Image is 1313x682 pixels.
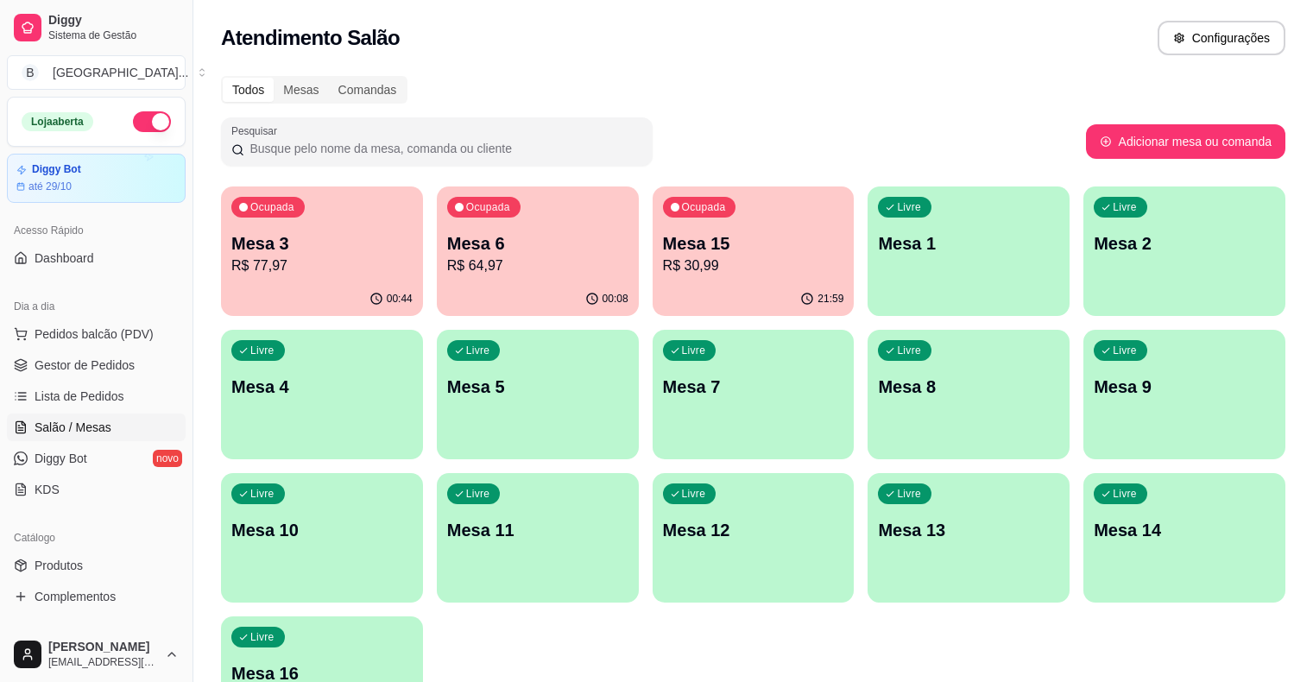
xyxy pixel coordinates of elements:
button: Alterar Status [133,111,171,132]
a: Diggy Botnovo [7,445,186,472]
div: Catálogo [7,524,186,552]
p: Livre [897,200,921,214]
a: Dashboard [7,244,186,272]
input: Pesquisar [244,140,642,157]
span: Gestor de Pedidos [35,357,135,374]
a: Lista de Pedidos [7,382,186,410]
p: Mesa 4 [231,375,413,399]
button: LivreMesa 13 [868,473,1070,603]
button: OcupadaMesa 6R$ 64,9700:08 [437,186,639,316]
span: Pedidos balcão (PDV) [35,325,154,343]
p: Livre [682,344,706,357]
a: Salão / Mesas [7,414,186,441]
div: Comandas [329,78,407,102]
label: Pesquisar [231,123,283,138]
p: Livre [466,487,490,501]
p: Livre [1113,487,1137,501]
button: LivreMesa 2 [1083,186,1285,316]
p: Livre [250,630,275,644]
a: Produtos [7,552,186,579]
p: R$ 30,99 [663,256,844,276]
span: [PERSON_NAME] [48,640,158,655]
p: Mesa 6 [447,231,628,256]
button: Configurações [1158,21,1285,55]
p: Mesa 11 [447,518,628,542]
p: Livre [250,487,275,501]
article: Diggy Bot [32,163,81,176]
div: Loja aberta [22,112,93,131]
div: Dia a dia [7,293,186,320]
p: Livre [682,487,706,501]
p: Livre [466,344,490,357]
button: Adicionar mesa ou comanda [1086,124,1285,159]
span: Sistema de Gestão [48,28,179,42]
button: LivreMesa 8 [868,330,1070,459]
p: Mesa 5 [447,375,628,399]
a: KDS [7,476,186,503]
button: [PERSON_NAME][EMAIL_ADDRESS][DOMAIN_NAME] [7,634,186,675]
p: Mesa 15 [663,231,844,256]
p: 00:08 [603,292,628,306]
p: Ocupada [682,200,726,214]
span: Dashboard [35,249,94,267]
span: Complementos [35,588,116,605]
span: [EMAIL_ADDRESS][DOMAIN_NAME] [48,655,158,669]
span: KDS [35,481,60,498]
button: LivreMesa 1 [868,186,1070,316]
button: OcupadaMesa 3R$ 77,9700:44 [221,186,423,316]
p: Mesa 2 [1094,231,1275,256]
p: R$ 77,97 [231,256,413,276]
p: Ocupada [466,200,510,214]
button: LivreMesa 4 [221,330,423,459]
span: Diggy Bot [35,450,87,467]
a: Complementos [7,583,186,610]
span: Produtos [35,557,83,574]
span: Salão / Mesas [35,419,111,436]
div: Mesas [274,78,328,102]
button: LivreMesa 5 [437,330,639,459]
span: Lista de Pedidos [35,388,124,405]
div: [GEOGRAPHIC_DATA] ... [53,64,188,81]
a: DiggySistema de Gestão [7,7,186,48]
button: Select a team [7,55,186,90]
p: Mesa 10 [231,518,413,542]
p: Mesa 8 [878,375,1059,399]
p: Livre [897,344,921,357]
button: LivreMesa 10 [221,473,423,603]
div: Todos [223,78,274,102]
button: LivreMesa 12 [653,473,855,603]
p: Mesa 14 [1094,518,1275,542]
p: Mesa 13 [878,518,1059,542]
p: Mesa 9 [1094,375,1275,399]
p: Livre [1113,200,1137,214]
p: Mesa 3 [231,231,413,256]
p: Livre [897,487,921,501]
button: LivreMesa 14 [1083,473,1285,603]
span: Diggy [48,13,179,28]
h2: Atendimento Salão [221,24,400,52]
p: Mesa 1 [878,231,1059,256]
p: Ocupada [250,200,294,214]
span: B [22,64,39,81]
button: LivreMesa 11 [437,473,639,603]
a: Diggy Botaté 29/10 [7,154,186,203]
p: Livre [250,344,275,357]
button: LivreMesa 7 [653,330,855,459]
a: Gestor de Pedidos [7,351,186,379]
p: Livre [1113,344,1137,357]
button: Pedidos balcão (PDV) [7,320,186,348]
p: R$ 64,97 [447,256,628,276]
p: Mesa 7 [663,375,844,399]
p: 00:44 [387,292,413,306]
div: Acesso Rápido [7,217,186,244]
button: OcupadaMesa 15R$ 30,9921:59 [653,186,855,316]
p: Mesa 12 [663,518,844,542]
p: 21:59 [817,292,843,306]
button: LivreMesa 9 [1083,330,1285,459]
article: até 29/10 [28,180,72,193]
